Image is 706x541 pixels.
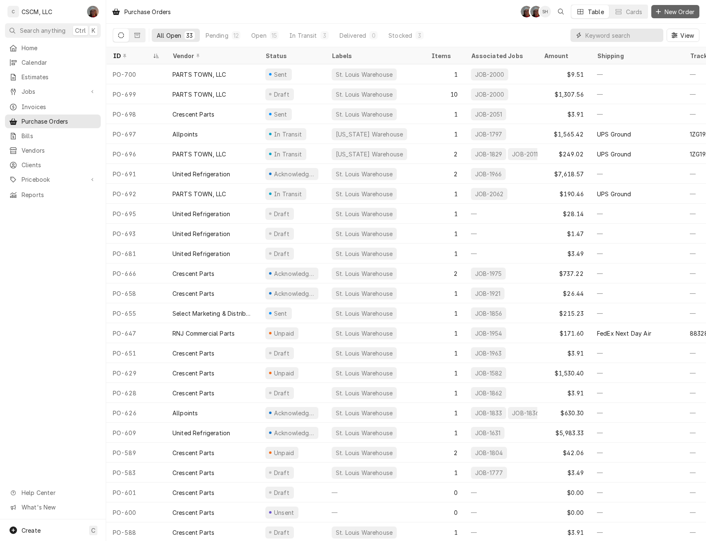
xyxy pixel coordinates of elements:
div: Draft [273,349,291,358]
div: Items [431,51,456,60]
div: PO-583 [106,463,166,483]
div: 2 [425,263,464,283]
div: PO-600 [106,502,166,522]
div: Unpaid [273,369,295,378]
span: Bills [22,132,97,140]
div: — [590,483,683,502]
div: $171.60 [537,323,590,343]
a: Go to Jobs [5,85,101,98]
div: PO-698 [106,104,166,124]
div: JOB-1963 [474,349,502,358]
div: $1.47 [537,224,590,244]
div: United Refrigeration [172,229,230,238]
div: JOB-1797 [474,130,503,139]
div: $1,307.56 [537,84,590,104]
span: Vendors [22,146,97,155]
div: PARTS TOWN, LLC [172,90,226,99]
div: In Transit [273,150,303,158]
div: Sent [273,70,289,79]
div: Crescent Parts [172,488,214,497]
div: CSCM, LLC [22,7,52,16]
span: Jobs [22,87,84,96]
div: Dena Vecchetti's Avatar [530,6,542,17]
div: $737.22 [537,263,590,283]
div: PO-651 [106,343,166,363]
div: JOB-1804 [474,448,504,457]
a: Calendar [5,56,101,69]
div: $190.46 [537,184,590,204]
div: JOB-1836 [511,409,540,417]
div: $0.00 [537,502,590,522]
div: Draft [273,389,291,397]
div: St. Louis Warehouse [335,90,393,99]
div: Allpoints [172,409,198,417]
div: Acknowledged [273,289,315,298]
div: — [590,502,683,522]
div: St. Louis Warehouse [335,269,393,278]
span: Invoices [22,102,97,111]
div: Unsent [273,508,295,517]
div: Select Marketing & Distributing [172,309,252,318]
div: RNJ Commercial Parts [172,329,235,338]
span: New Order [663,7,696,16]
a: Go to What's New [5,500,101,514]
div: Draft [273,249,291,258]
div: $42.06 [537,443,590,463]
div: PO-626 [106,403,166,423]
div: UPS Ground [597,130,631,139]
a: Home [5,41,101,55]
div: Unpaid [273,448,295,457]
a: Purchase Orders [5,115,101,128]
div: 1 [425,204,464,224]
div: Acknowledged [273,170,315,178]
div: JOB-1777 [474,468,504,477]
div: 1 [425,303,464,323]
div: JOB-1856 [474,309,503,318]
div: Shipping [597,51,677,60]
div: JOB-1954 [474,329,503,338]
a: Reports [5,188,101,202]
div: Status [265,51,317,60]
div: Open [251,31,267,40]
div: Crescent Parts [172,289,214,298]
button: Open search [554,5,568,18]
div: PO-589 [106,443,166,463]
div: United Refrigeration [172,429,230,437]
div: Crescent Parts [172,508,214,517]
div: Draft [273,528,291,537]
a: Estimates [5,70,101,84]
div: — [590,244,683,263]
div: Crescent Parts [172,369,214,378]
div: JOB-1975 [474,269,502,278]
div: Draft [273,468,291,477]
div: Labels [332,51,418,60]
span: Reports [22,190,97,199]
div: PO-609 [106,423,166,443]
div: St. Louis Warehouse [335,429,393,437]
div: United Refrigeration [172,210,230,218]
div: 0 [371,31,376,40]
div: 2 [425,144,464,164]
div: Associated Jobs [471,51,531,60]
div: Sent [273,309,289,318]
a: Go to Help Center [5,486,101,500]
div: Draft [273,90,291,99]
div: PO-691 [106,164,166,184]
div: PARTS TOWN, LLC [172,70,226,79]
div: JOB-1862 [474,389,503,397]
span: Estimates [22,73,97,81]
div: JOB-1631 [474,429,501,437]
div: In Transit [273,130,303,139]
div: PARTS TOWN, LLC [172,190,226,198]
div: — [590,164,683,184]
div: JOB-1829 [474,150,503,158]
div: Dena Vecchetti's Avatar [87,6,99,17]
div: PO-658 [106,283,166,303]
div: DV [521,6,532,17]
div: SH [539,6,551,17]
div: St. Louis Warehouse [335,468,393,477]
div: Crescent Parts [172,269,214,278]
div: 1 [425,423,464,443]
div: 2 [425,164,464,184]
div: — [590,263,683,283]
